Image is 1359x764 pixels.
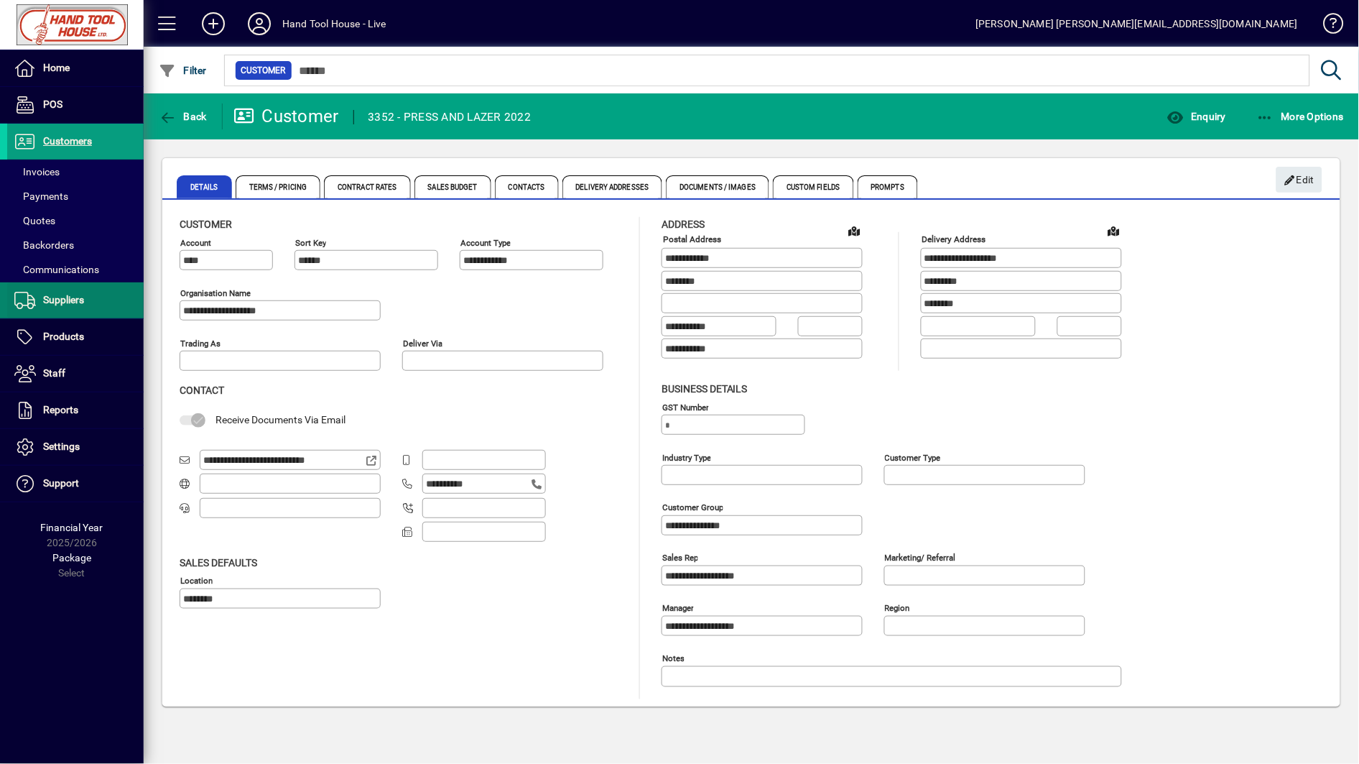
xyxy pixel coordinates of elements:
mat-label: Marketing/ Referral [885,553,956,563]
mat-label: Trading as [180,339,221,349]
span: Enquiry [1166,111,1226,122]
span: Terms / Pricing [236,175,321,198]
button: Filter [155,57,210,83]
mat-label: Notes [662,653,685,663]
button: More Options [1253,103,1348,129]
span: Sales defaults [180,557,257,569]
span: Customers [43,135,92,147]
div: Customer [233,105,339,128]
button: Back [155,103,210,129]
mat-label: Account Type [460,238,511,248]
span: Communications [14,264,99,275]
span: Customer [241,63,286,78]
span: Edit [1284,168,1315,192]
span: Backorders [14,239,74,251]
a: View on map [1103,219,1126,242]
span: Receive Documents Via Email [215,414,345,425]
a: Backorders [7,233,144,257]
a: Support [7,466,144,502]
span: Home [43,62,70,73]
span: Delivery Addresses [562,175,663,198]
span: Products [43,331,84,342]
span: Suppliers [43,294,84,305]
a: Communications [7,257,144,282]
span: Documents / Images [666,175,769,198]
span: Staff [43,367,65,379]
a: Reports [7,392,144,428]
mat-label: Sort key [295,238,326,248]
mat-label: Sales rep [662,553,698,563]
button: Profile [236,11,282,37]
a: View on map [843,219,866,242]
mat-label: Region [885,603,910,613]
a: POS [7,87,144,123]
mat-label: Organisation name [180,288,251,298]
mat-label: Account [180,238,211,248]
span: Custom Fields [773,175,853,198]
span: Payments [14,190,68,202]
span: Back [159,111,207,122]
button: Edit [1276,167,1322,193]
mat-label: Customer group [662,502,723,512]
span: Address [662,218,705,230]
app-page-header-button: Back [144,103,223,129]
span: Reports [43,404,78,415]
div: Hand Tool House - Live [282,12,386,35]
span: Financial Year [41,522,103,533]
div: 3352 - PRESS AND LAZER 2022 [368,106,532,129]
a: Products [7,319,144,355]
a: Quotes [7,208,144,233]
a: Payments [7,184,144,208]
span: Filter [159,65,207,76]
a: Knowledge Base [1312,3,1341,50]
mat-label: Customer type [885,452,941,462]
span: Quotes [14,215,55,226]
button: Add [190,11,236,37]
span: Contract Rates [324,175,410,198]
a: Staff [7,356,144,392]
mat-label: Location [180,576,213,586]
mat-label: GST Number [662,402,709,412]
span: Details [177,175,232,198]
div: [PERSON_NAME] [PERSON_NAME][EMAIL_ADDRESS][DOMAIN_NAME] [975,12,1298,35]
span: Customer [180,218,232,230]
a: Suppliers [7,282,144,318]
span: Sales Budget [414,175,491,198]
span: POS [43,98,62,110]
span: Package [52,552,91,563]
span: Prompts [858,175,919,198]
a: Home [7,50,144,86]
span: Contacts [495,175,559,198]
mat-label: Industry type [662,452,711,462]
span: Contact [180,385,224,396]
mat-label: Manager [662,603,694,613]
a: Settings [7,429,144,465]
span: More Options [1257,111,1345,122]
span: Support [43,477,79,489]
span: Invoices [14,166,60,178]
button: Enquiry [1163,103,1230,129]
span: Settings [43,441,80,452]
mat-label: Deliver via [403,339,442,349]
span: Business details [662,383,748,395]
a: Invoices [7,160,144,184]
